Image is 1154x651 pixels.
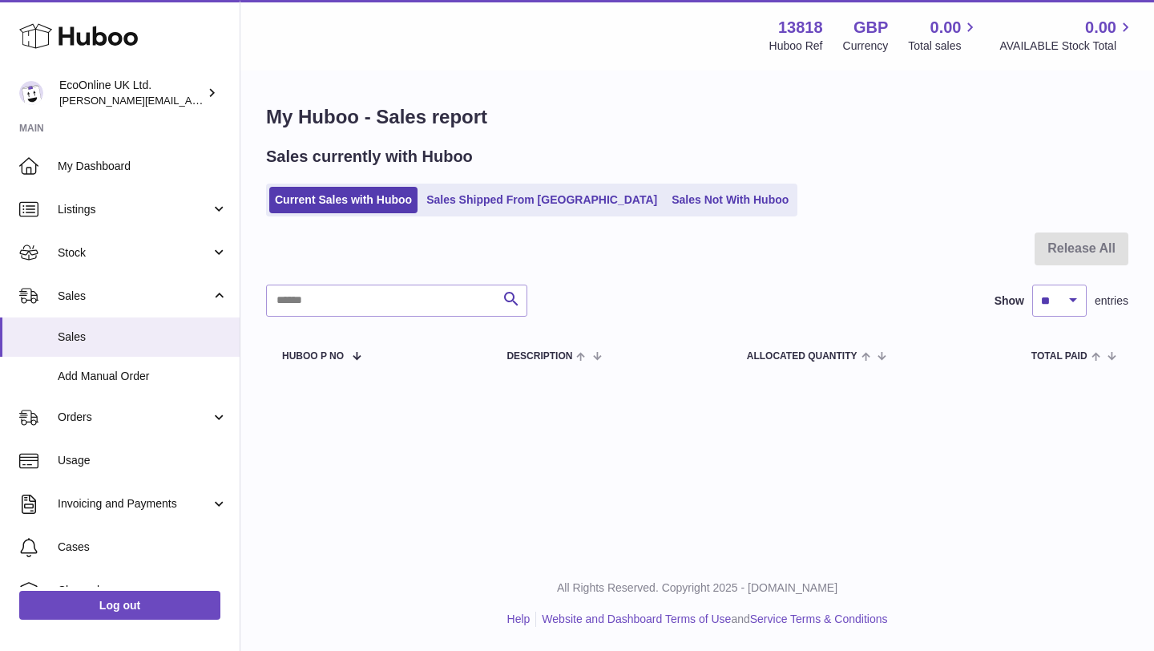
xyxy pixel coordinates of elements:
span: Total sales [908,38,979,54]
span: 0.00 [930,17,962,38]
span: Channels [58,583,228,598]
li: and [536,612,887,627]
a: 0.00 AVAILABLE Stock Total [999,17,1135,54]
strong: 13818 [778,17,823,38]
strong: GBP [853,17,888,38]
span: My Dashboard [58,159,228,174]
span: Total paid [1031,351,1087,362]
p: All Rights Reserved. Copyright 2025 - [DOMAIN_NAME] [253,580,1141,596]
span: entries [1095,293,1128,309]
div: Currency [843,38,889,54]
span: Huboo P no [282,351,344,362]
a: Service Terms & Conditions [750,613,888,625]
span: Add Manual Order [58,369,228,384]
span: Listings [58,202,211,217]
span: Usage [58,453,228,468]
span: Sales [58,289,211,304]
span: [PERSON_NAME][EMAIL_ADDRESS][PERSON_NAME][DOMAIN_NAME] [59,94,407,107]
span: Cases [58,540,228,555]
span: Invoicing and Payments [58,496,211,511]
span: AVAILABLE Stock Total [999,38,1135,54]
span: Description [506,351,572,362]
label: Show [995,293,1024,309]
a: Sales Not With Huboo [666,187,794,213]
span: ALLOCATED Quantity [747,351,857,362]
span: 0.00 [1085,17,1116,38]
span: Sales [58,330,228,345]
div: Huboo Ref [769,38,823,54]
div: EcoOnline UK Ltd. [59,78,204,108]
span: Orders [58,410,211,425]
img: alex.doherty@ecoonline.com [19,81,43,105]
a: Current Sales with Huboo [269,187,418,213]
a: 0.00 Total sales [908,17,979,54]
span: Stock [58,245,211,261]
h2: Sales currently with Huboo [266,146,473,168]
h1: My Huboo - Sales report [266,104,1128,130]
a: Sales Shipped From [GEOGRAPHIC_DATA] [421,187,663,213]
a: Help [507,613,531,625]
a: Website and Dashboard Terms of Use [542,613,731,625]
a: Log out [19,591,220,620]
